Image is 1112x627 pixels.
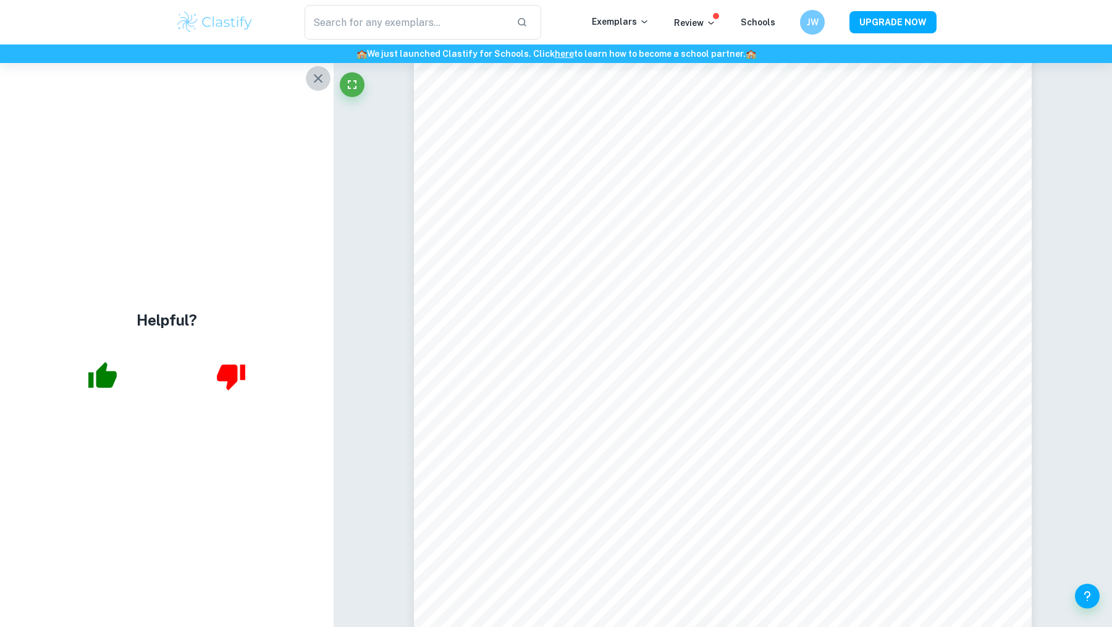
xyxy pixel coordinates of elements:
[356,49,367,59] span: 🏫
[806,15,820,29] h6: JW
[741,17,775,27] a: Schools
[592,15,649,28] p: Exemplars
[555,49,574,59] a: here
[340,72,364,97] button: Fullscreen
[800,10,825,35] button: JW
[2,47,1110,61] h6: We just launched Clastify for Schools. Click to learn how to become a school partner.
[1075,584,1100,608] button: Help and Feedback
[674,16,716,30] p: Review
[849,11,937,33] button: UPGRADE NOW
[305,5,507,40] input: Search for any exemplars...
[746,49,756,59] span: 🏫
[175,10,254,35] img: Clastify logo
[137,309,197,331] h4: Helpful?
